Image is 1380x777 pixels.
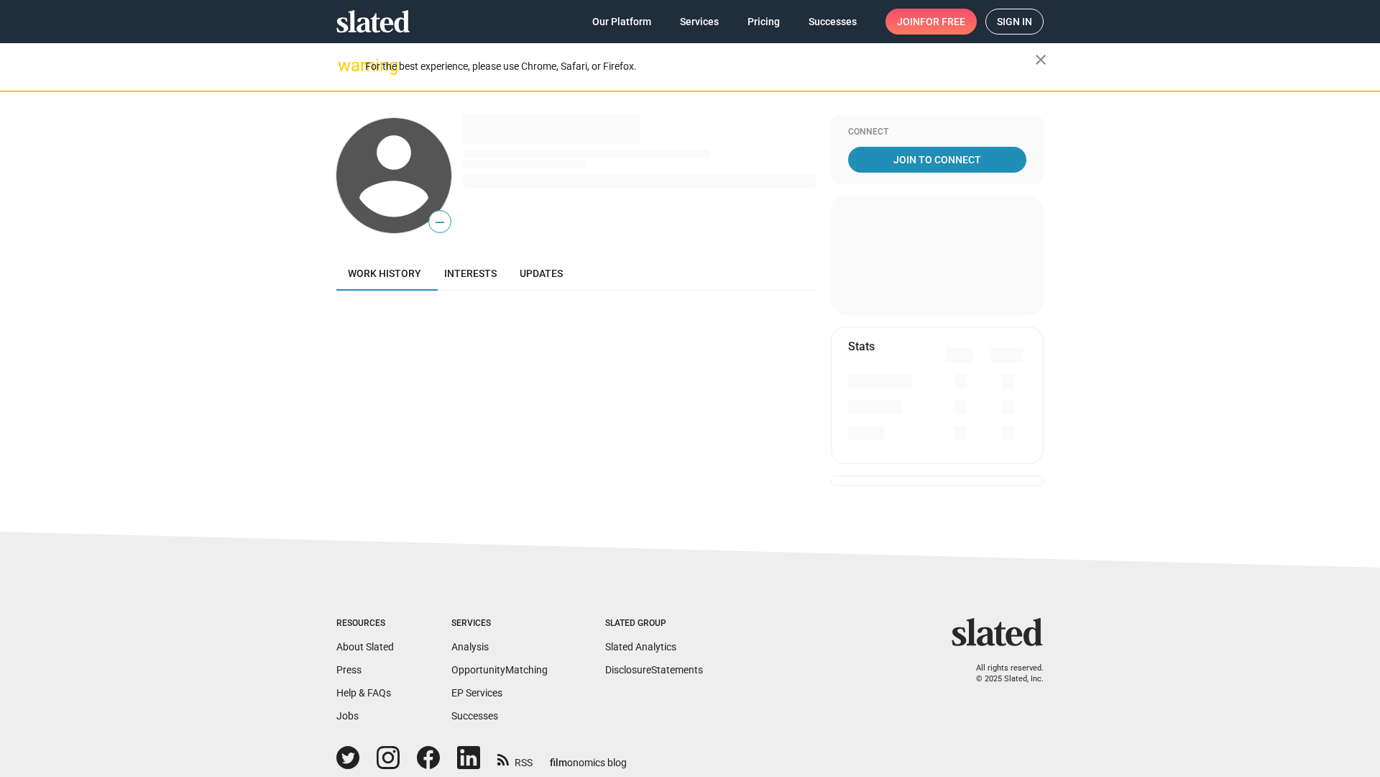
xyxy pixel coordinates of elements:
a: Updates [508,256,574,291]
span: Pricing [747,9,780,35]
span: Join To Connect [851,147,1023,173]
span: Join [897,9,965,35]
a: Successes [451,710,498,722]
a: Jobs [336,710,359,722]
a: RSS [497,748,533,770]
a: Interests [433,256,508,291]
p: All rights reserved. © 2025 Slated, Inc. [961,663,1044,684]
div: Slated Group [605,618,703,630]
div: Services [451,618,548,630]
a: Analysis [451,641,489,653]
a: Our Platform [581,9,663,35]
div: Resources [336,618,394,630]
a: Press [336,664,362,676]
div: Connect [848,127,1026,138]
a: About Slated [336,641,394,653]
a: OpportunityMatching [451,664,548,676]
a: Joinfor free [885,9,977,35]
a: Slated Analytics [605,641,676,653]
span: film [550,757,567,768]
div: For the best experience, please use Chrome, Safari, or Firefox. [365,57,1035,76]
mat-icon: close [1032,51,1049,68]
mat-card-title: Stats [848,339,875,354]
a: EP Services [451,687,502,699]
a: Help & FAQs [336,687,391,699]
a: Successes [797,9,868,35]
span: Interests [444,268,497,279]
span: Updates [520,268,563,279]
a: Work history [336,256,433,291]
mat-icon: warning [338,57,355,74]
span: Successes [809,9,857,35]
a: Pricing [736,9,791,35]
a: Services [668,9,730,35]
span: Services [680,9,719,35]
span: — [429,213,451,232]
a: filmonomics blog [550,745,627,770]
span: for free [920,9,965,35]
a: DisclosureStatements [605,664,703,676]
a: Join To Connect [848,147,1026,173]
a: Sign in [985,9,1044,35]
span: Sign in [997,9,1032,34]
span: Work history [348,268,421,279]
span: Our Platform [592,9,651,35]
